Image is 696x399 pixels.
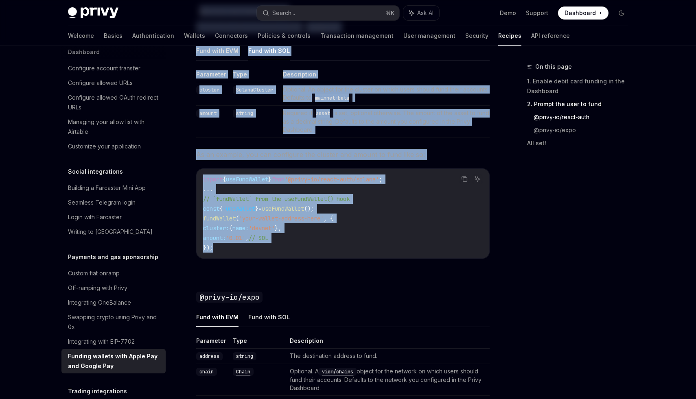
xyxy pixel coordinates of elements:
a: Chain [233,368,254,375]
span: useFundWallet [226,176,268,183]
th: Type [230,337,287,349]
code: string [233,352,256,360]
div: Login with Farcaster [68,212,122,222]
a: Configure allowed URLs [61,76,166,90]
button: Fund with SOL [248,307,290,327]
span: name: [232,225,249,232]
td: Required if is set, optional otherwise. The amount of the asset to fund as a decimal string. Defa... [280,106,490,137]
a: Configure account transfer [61,61,166,76]
code: cluster [196,86,223,94]
a: Swapping crypto using Privy and 0x [61,310,166,334]
div: Configure allowed OAuth redirect URLs [68,93,161,112]
code: SolanaCluster [233,86,276,94]
span: , { [324,215,333,222]
code: chain [196,368,217,376]
span: const [203,205,219,212]
span: from [271,176,285,183]
button: Toggle dark mode [615,7,628,20]
span: { [229,225,232,232]
span: }); [203,244,213,251]
a: Custom fiat onramp [61,266,166,281]
code: amount [196,109,220,118]
span: (); [304,205,314,212]
span: ; [379,176,382,183]
a: User management [403,26,455,46]
a: viem/chains [319,368,357,375]
a: 2. Prompt the user to fund [527,98,635,111]
a: Recipes [498,26,521,46]
div: Configure allowed URLs [68,78,133,88]
span: import [203,176,223,183]
td: Optional. An object for the cluster on which users should fund their accounts. Defaults to . [280,82,490,106]
a: Dashboard [558,7,608,20]
span: }, [275,225,281,232]
code: Chain [233,368,254,376]
th: Description [280,70,490,82]
a: Welcome [68,26,94,46]
span: As an example, you can configure the cluster and amount to fund like so: [196,149,490,160]
a: Integrating with EIP-7702 [61,334,166,349]
span: { [219,205,223,212]
span: ( [236,215,239,222]
div: Seamless Telegram login [68,198,136,207]
a: @privy-io/react-auth [534,111,635,124]
th: Description [287,337,490,349]
div: Building a Farcaster Mini App [68,183,146,193]
span: Dashboard [565,9,596,17]
span: // `fundWallet` from the useFundWallet() hook [203,195,350,203]
a: Off-ramping with Privy [61,281,166,295]
a: Wallets [184,26,205,46]
span: } [255,205,258,212]
span: Ask AI [417,9,433,17]
span: fundWallet [223,205,255,212]
code: asset [313,109,333,118]
code: @privy-io/expo [196,292,263,303]
span: } [268,176,271,183]
div: Customize your application [68,142,141,151]
div: Writing to [GEOGRAPHIC_DATA] [68,227,153,237]
a: Writing to [GEOGRAPHIC_DATA] [61,225,166,239]
div: Integrating with EIP-7702 [68,337,135,347]
button: Ask AI [403,6,439,20]
a: All set! [527,137,635,150]
a: API reference [531,26,570,46]
code: address [196,352,223,360]
a: Seamless Telegram login [61,195,166,210]
button: Copy the contents from the code block [459,174,470,184]
a: @privy-io/expo [534,124,635,137]
td: Optional. A object for the network on which users should fund their accounts. Defaults to the net... [287,364,490,396]
h5: Trading integrations [68,386,127,396]
span: On this page [535,62,572,72]
span: useFundWallet [262,205,304,212]
div: Configure account transfer [68,63,140,73]
a: Configure allowed OAuth redirect URLs [61,90,166,115]
span: amount: [203,234,226,242]
a: Demo [500,9,516,17]
th: Parameter [196,337,230,349]
th: Parameter [196,70,230,82]
div: Custom fiat onramp [68,268,120,278]
span: , [245,234,249,242]
a: Policies & controls [258,26,311,46]
a: Managing your allow list with Airtable [61,115,166,139]
button: Ask AI [472,174,483,184]
span: = [258,205,262,212]
div: Off-ramping with Privy [68,283,127,293]
a: Authentication [132,26,174,46]
h5: Social integrations [68,167,123,177]
div: Integrating OneBalance [68,298,131,307]
div: Funding wallets with Apple Pay and Google Pay [68,351,161,371]
button: Search...⌘K [257,6,399,20]
span: '0.01' [226,234,245,242]
span: // SOL [249,234,268,242]
a: 1. Enable debit card funding in the Dashboard [527,75,635,98]
span: fundWallet [203,215,236,222]
a: Transaction management [320,26,394,46]
a: Integrating OneBalance [61,295,166,310]
span: cluster: [203,225,229,232]
a: Customize your application [61,139,166,154]
a: Login with Farcaster [61,210,166,225]
span: ... [203,185,213,193]
a: Funding wallets with Apple Pay and Google Pay [61,349,166,373]
th: Type [230,70,280,82]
